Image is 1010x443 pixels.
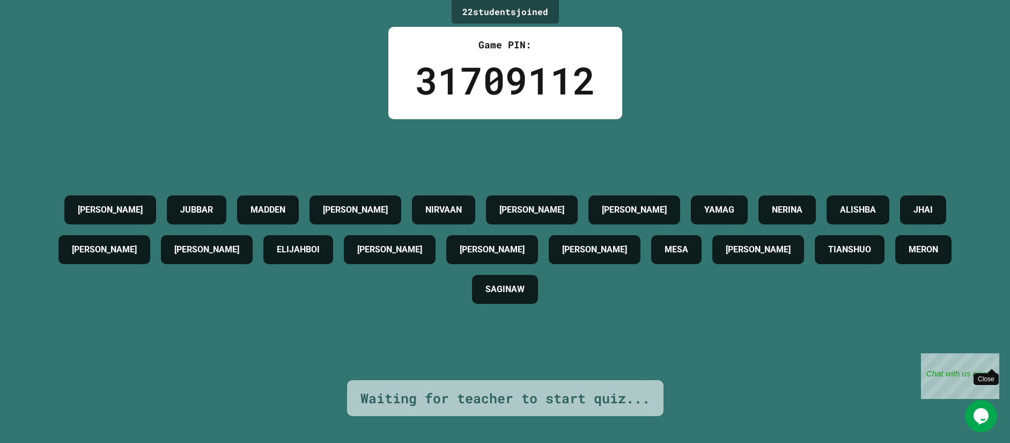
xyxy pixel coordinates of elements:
[828,243,871,256] h4: TIANSHUO
[323,204,388,216] h4: [PERSON_NAME]
[360,388,650,409] div: Waiting for teacher to start quiz...
[277,243,320,256] h4: ELIJAHBOI
[72,243,137,256] h4: [PERSON_NAME]
[415,38,595,52] div: Game PIN:
[415,52,595,108] div: 31709112
[562,243,627,256] h4: [PERSON_NAME]
[772,204,802,216] h4: NERINA
[602,204,667,216] h4: [PERSON_NAME]
[921,353,999,399] iframe: chat widget
[485,283,525,296] h4: SAGINAW
[909,243,938,256] h4: MERON
[704,204,734,216] h4: YAMAG
[357,243,422,256] h4: [PERSON_NAME]
[913,204,933,216] h4: JHAI
[840,204,876,216] h4: ALISHBA
[425,204,462,216] h4: NIRVAAN
[726,243,791,256] h4: [PERSON_NAME]
[78,204,143,216] h4: [PERSON_NAME]
[665,243,688,256] h4: MESA
[180,204,213,216] h4: JUBBAR
[499,204,564,216] h4: [PERSON_NAME]
[460,243,525,256] h4: [PERSON_NAME]
[174,243,239,256] h4: [PERSON_NAME]
[250,204,285,216] h4: MADDEN
[965,400,999,432] iframe: chat widget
